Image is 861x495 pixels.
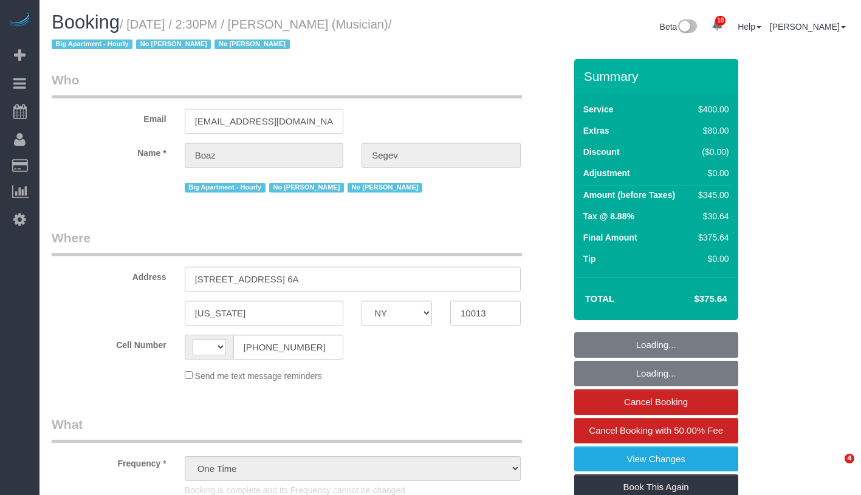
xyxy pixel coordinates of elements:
[583,103,614,115] label: Service
[660,22,698,32] a: Beta
[43,453,176,469] label: Frequency *
[693,231,729,244] div: $375.64
[43,109,176,125] label: Email
[693,103,729,115] div: $400.00
[52,415,522,443] legend: What
[657,294,727,304] h4: $375.64
[348,183,422,193] span: No [PERSON_NAME]
[136,39,211,49] span: No [PERSON_NAME]
[583,125,609,137] label: Extras
[185,301,344,326] input: City
[820,454,849,483] iframe: Intercom live chat
[574,446,738,472] a: View Changes
[583,189,675,201] label: Amount (before Taxes)
[269,183,344,193] span: No [PERSON_NAME]
[362,143,521,168] input: Last Name
[715,16,726,26] span: 10
[583,210,634,222] label: Tax @ 8.88%
[693,253,729,265] div: $0.00
[845,454,854,463] span: 4
[693,189,729,201] div: $345.00
[195,371,322,381] span: Send me text message reminders
[52,12,120,33] span: Booking
[693,125,729,137] div: $80.00
[584,69,732,83] h3: Summary
[185,183,266,193] span: Big Apartment - Hourly
[693,210,729,222] div: $30.64
[585,293,615,304] strong: Total
[43,143,176,159] label: Name *
[738,22,761,32] a: Help
[43,267,176,283] label: Address
[770,22,846,32] a: [PERSON_NAME]
[450,301,521,326] input: Zip Code
[52,39,132,49] span: Big Apartment - Hourly
[52,229,522,256] legend: Where
[583,231,637,244] label: Final Amount
[583,167,630,179] label: Adjustment
[589,425,723,435] span: Cancel Booking with 50.00% Fee
[43,335,176,351] label: Cell Number
[693,167,729,179] div: $0.00
[185,109,344,134] input: Email
[233,335,344,360] input: Cell Number
[52,18,391,52] small: / [DATE] / 2:30PM / [PERSON_NAME] (Musician)
[583,253,596,265] label: Tip
[583,146,620,158] label: Discount
[574,389,738,415] a: Cancel Booking
[7,12,32,29] img: Automaid Logo
[52,71,522,98] legend: Who
[693,146,729,158] div: ($0.00)
[677,19,697,35] img: New interface
[214,39,289,49] span: No [PERSON_NAME]
[574,418,738,443] a: Cancel Booking with 50.00% Fee
[185,143,344,168] input: First Name
[705,12,729,39] a: 10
